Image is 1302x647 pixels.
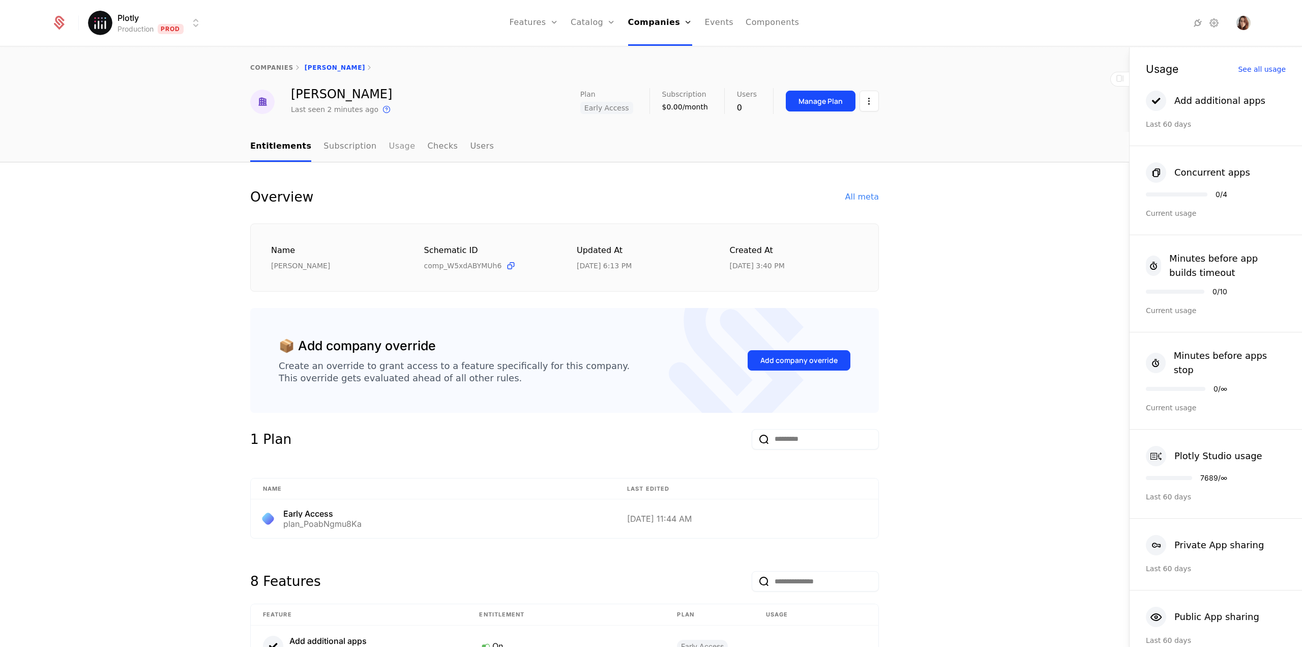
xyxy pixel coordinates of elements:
div: Last 60 days [1146,564,1286,574]
div: $0.00/month [662,102,708,112]
div: 0 [737,102,757,114]
div: Overview [250,187,313,207]
div: [DATE] 11:44 AM [627,515,866,523]
div: 0 / ∞ [1214,385,1227,392]
button: Concurrent apps [1146,162,1250,183]
button: Select environment [91,12,202,34]
div: Last 60 days [1146,635,1286,645]
th: Feature [251,604,467,626]
a: Subscription [323,132,376,162]
div: plan_PoabNgmu8Ka [283,520,362,528]
div: Manage Plan [798,96,843,106]
button: Manage Plan [786,91,855,111]
div: Current usage [1146,403,1286,413]
img: Jessica Beaudoin [250,90,275,114]
nav: Main [250,132,879,162]
span: Users [737,91,757,98]
div: Public App sharing [1174,610,1259,624]
div: Usage [1146,64,1178,74]
div: 7689 / ∞ [1200,474,1227,482]
img: Jessica Beaudoin [1236,16,1251,30]
button: Add additional apps [1146,91,1265,111]
th: Name [251,479,615,500]
span: Early Access [580,102,633,114]
div: [PERSON_NAME] [291,88,393,100]
div: Current usage [1146,208,1286,218]
a: Usage [389,132,416,162]
div: 1 Plan [250,429,291,449]
button: Private App sharing [1146,535,1264,555]
div: Schematic ID [424,244,553,257]
a: Checks [427,132,458,162]
span: Subscription [662,91,706,98]
button: Public App sharing [1146,607,1259,627]
button: Minutes before app builds timeout [1146,251,1286,280]
div: Production [117,24,154,34]
div: Add company override [760,355,838,365]
div: Name [271,244,400,257]
div: 0 / 4 [1216,191,1227,198]
th: plan [665,604,753,626]
div: 7/18/25, 3:40 PM [730,261,785,271]
div: 0 / 10 [1212,288,1227,295]
div: Created at [730,244,859,257]
button: Add company override [748,350,850,371]
a: companies [250,64,293,71]
div: See all usage [1238,66,1286,73]
ul: Choose Sub Page [250,132,494,162]
div: Minutes before apps stop [1174,349,1286,377]
button: Open user button [1236,16,1251,30]
th: Usage [754,604,878,626]
a: Entitlements [250,132,311,162]
th: Entitlement [467,604,665,626]
div: Private App sharing [1174,538,1264,552]
div: Last 60 days [1146,119,1286,129]
a: Users [470,132,494,162]
div: All meta [845,191,879,203]
div: Create an override to grant access to a feature specifically for this company. This override gets... [279,360,630,384]
div: 📦 Add company override [279,336,436,356]
button: Minutes before apps stop [1146,349,1286,377]
div: Add additional apps [289,637,367,645]
th: Last edited [615,479,878,500]
div: [PERSON_NAME] [271,261,400,271]
div: Current usage [1146,305,1286,316]
a: Settings [1208,17,1220,29]
span: comp_W5xdABYMUh6 [424,261,502,271]
span: Plotly [117,12,139,24]
span: Plan [580,91,596,98]
div: Plotly Studio usage [1174,449,1262,463]
div: Last seen 2 minutes ago [291,104,378,115]
div: Add additional apps [1174,94,1265,108]
div: Early Access [283,510,362,518]
a: Integrations [1192,17,1204,29]
div: 8/28/25, 6:13 PM [577,261,632,271]
div: 8 Features [250,571,321,592]
div: Concurrent apps [1174,165,1250,180]
div: Last 60 days [1146,492,1286,502]
button: Select action [860,91,879,111]
button: Plotly Studio usage [1146,446,1262,466]
span: Prod [158,24,184,34]
div: Updated at [577,244,705,257]
img: Plotly [88,11,112,35]
div: Minutes before app builds timeout [1169,251,1286,280]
